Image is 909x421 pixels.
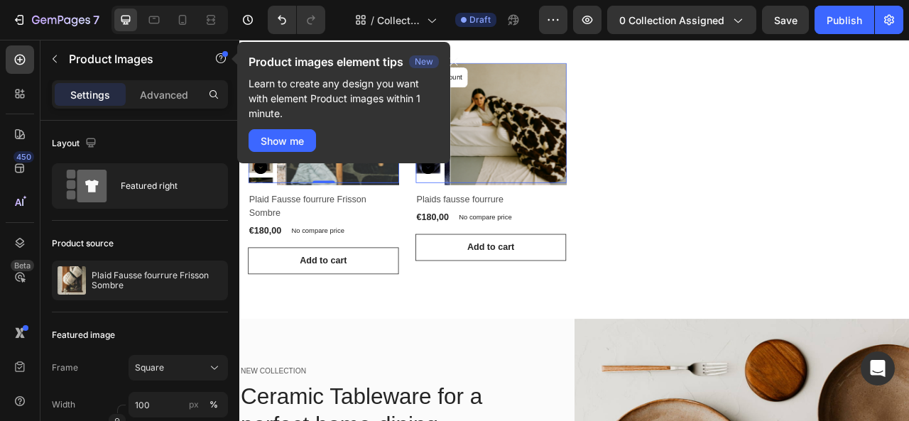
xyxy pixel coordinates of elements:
div: Featured image [52,329,115,341]
button: 7 [6,6,106,34]
p: No compare price [279,222,347,230]
div: Product source [52,237,114,250]
span: Square [135,361,164,374]
div: 450 [13,151,34,163]
div: Open Intercom Messenger [861,351,895,386]
button: % [185,396,202,413]
p: Plaid Fausse fourrure Frisson Sombre [92,270,222,290]
button: 0 collection assigned [607,6,756,34]
span: Save [774,14,798,26]
button: Add to cart [224,247,415,281]
button: Square [129,355,228,381]
div: Undo/Redo [268,6,325,34]
div: px [189,398,199,411]
p: Advanced [140,87,188,102]
input: px% [129,392,228,417]
label: Frame [52,361,78,374]
iframe: Design area [239,40,909,421]
p: Settings [70,87,110,102]
span: Draft [469,13,491,26]
span: 0 collection assigned [619,13,724,28]
div: Layout [52,134,99,153]
div: Beta [11,260,34,271]
button: Save [762,6,809,34]
div: Featured right [121,170,207,202]
p: 7 [93,11,99,28]
span: / [371,13,374,28]
div: Publish [827,13,862,28]
div: % [209,398,218,411]
img: product feature img [58,266,86,295]
label: Width [52,398,75,411]
button: px [205,396,222,413]
button: Publish [815,6,874,34]
div: Add to cart [290,256,349,273]
p: Product Images [69,50,190,67]
span: Collection Page - [DATE] 12:27:53 [377,13,421,28]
